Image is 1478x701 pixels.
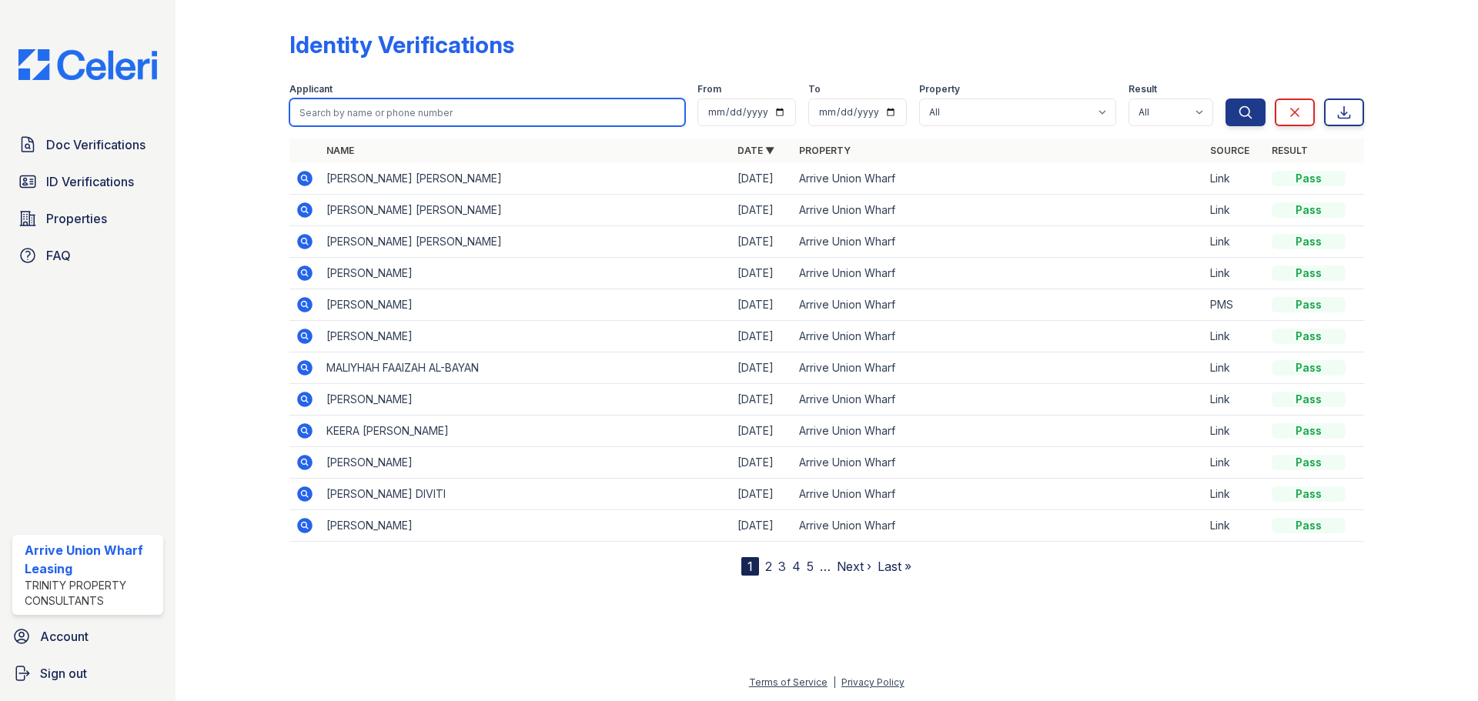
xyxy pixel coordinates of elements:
a: Privacy Policy [841,676,905,688]
a: Result [1272,145,1308,156]
td: [DATE] [731,258,793,289]
td: Link [1204,195,1266,226]
a: FAQ [12,240,163,271]
td: PMS [1204,289,1266,321]
td: [PERSON_NAME] [PERSON_NAME] [320,195,731,226]
td: Arrive Union Wharf [793,195,1204,226]
td: Link [1204,321,1266,352]
td: [DATE] [731,447,793,479]
div: Pass [1272,518,1346,533]
td: Link [1204,352,1266,384]
a: Properties [12,203,163,234]
td: Link [1204,226,1266,258]
span: FAQ [46,246,71,265]
a: Sign out [6,658,169,689]
a: ID Verifications [12,166,163,197]
td: [DATE] [731,510,793,542]
td: Arrive Union Wharf [793,510,1204,542]
td: Arrive Union Wharf [793,289,1204,321]
td: [PERSON_NAME] DIVITI [320,479,731,510]
td: Arrive Union Wharf [793,416,1204,447]
td: Arrive Union Wharf [793,384,1204,416]
td: [DATE] [731,479,793,510]
div: Pass [1272,423,1346,439]
a: Next › [837,559,871,574]
label: Property [919,83,960,95]
td: [PERSON_NAME] [PERSON_NAME] [320,163,731,195]
div: Pass [1272,297,1346,312]
td: Link [1204,479,1266,510]
td: [DATE] [731,289,793,321]
td: [PERSON_NAME] [320,289,731,321]
input: Search by name or phone number [289,98,685,126]
td: [PERSON_NAME] [320,447,731,479]
div: Pass [1272,486,1346,502]
td: Link [1204,384,1266,416]
td: [DATE] [731,195,793,226]
div: | [833,676,836,688]
a: 2 [765,559,772,574]
td: Link [1204,447,1266,479]
div: Trinity Property Consultants [25,578,157,609]
a: Account [6,621,169,652]
td: [PERSON_NAME] [320,510,731,542]
a: Date ▼ [737,145,774,156]
td: Link [1204,258,1266,289]
div: Pass [1272,171,1346,186]
label: To [808,83,821,95]
a: Property [799,145,851,156]
img: CE_Logo_Blue-a8612792a0a2168367f1c8372b55b34899dd931a85d93a1a3d3e32e68fde9ad4.png [6,49,169,80]
td: Arrive Union Wharf [793,447,1204,479]
td: Arrive Union Wharf [793,479,1204,510]
td: [DATE] [731,163,793,195]
td: [DATE] [731,226,793,258]
div: Pass [1272,455,1346,470]
span: … [820,557,831,576]
span: ID Verifications [46,172,134,191]
label: Result [1129,83,1157,95]
a: Doc Verifications [12,129,163,160]
a: 3 [778,559,786,574]
td: Arrive Union Wharf [793,226,1204,258]
td: Link [1204,163,1266,195]
td: [DATE] [731,352,793,384]
td: Arrive Union Wharf [793,321,1204,352]
a: Name [326,145,354,156]
a: Terms of Service [749,676,828,688]
td: [PERSON_NAME] [320,258,731,289]
a: 5 [807,559,814,574]
a: Source [1210,145,1249,156]
td: [DATE] [731,321,793,352]
td: KEERA [PERSON_NAME] [320,416,731,447]
td: Link [1204,510,1266,542]
td: Arrive Union Wharf [793,258,1204,289]
div: Pass [1272,392,1346,407]
div: Pass [1272,234,1346,249]
div: 1 [741,557,759,576]
div: Identity Verifications [289,31,514,58]
td: [PERSON_NAME] [PERSON_NAME] [320,226,731,258]
span: Account [40,627,89,646]
td: MALIYHAH FAAIZAH AL-BAYAN [320,352,731,384]
td: Arrive Union Wharf [793,163,1204,195]
span: Doc Verifications [46,135,145,154]
div: Pass [1272,265,1346,281]
a: Last » [878,559,911,574]
td: [DATE] [731,384,793,416]
div: Arrive Union Wharf Leasing [25,541,157,578]
div: Pass [1272,360,1346,376]
label: From [697,83,721,95]
span: Sign out [40,664,87,683]
td: Link [1204,416,1266,447]
a: 4 [792,559,801,574]
td: Arrive Union Wharf [793,352,1204,384]
label: Applicant [289,83,333,95]
td: [PERSON_NAME] [320,321,731,352]
div: Pass [1272,202,1346,218]
td: [DATE] [731,416,793,447]
td: [PERSON_NAME] [320,384,731,416]
div: Pass [1272,329,1346,344]
span: Properties [46,209,107,228]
